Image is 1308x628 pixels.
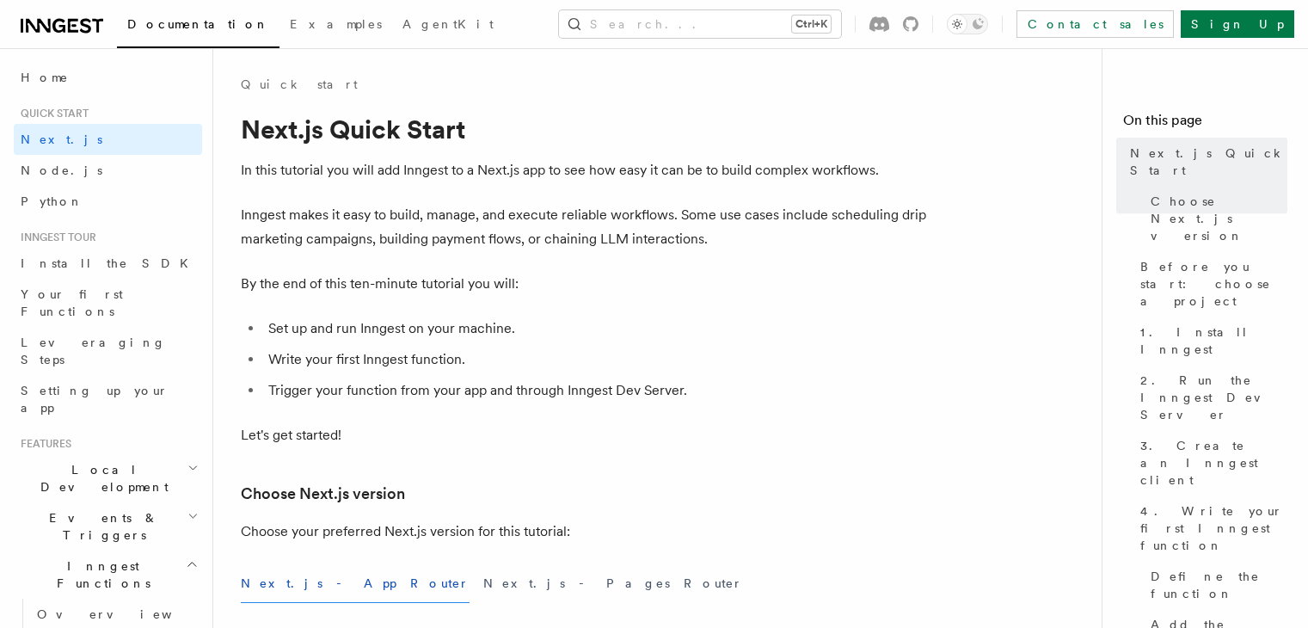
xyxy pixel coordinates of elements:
[14,248,202,279] a: Install the SDK
[1130,145,1287,179] span: Next.js Quick Start
[263,379,929,403] li: Trigger your function from your app and through Inngest Dev Server.
[14,155,202,186] a: Node.js
[14,461,187,496] span: Local Development
[1133,496,1287,561] a: 4. Write your first Inngest function
[127,17,269,31] span: Documentation
[21,384,169,415] span: Setting up your app
[14,557,186,592] span: Inngest Functions
[1181,10,1294,38] a: Sign Up
[14,279,202,327] a: Your first Functions
[14,327,202,375] a: Leveraging Steps
[290,17,382,31] span: Examples
[1133,365,1287,430] a: 2. Run the Inngest Dev Server
[1140,258,1287,310] span: Before you start: choose a project
[1140,437,1287,489] span: 3. Create an Inngest client
[1123,110,1287,138] h4: On this page
[1144,561,1287,609] a: Define the function
[14,551,202,599] button: Inngest Functions
[279,5,392,46] a: Examples
[14,107,89,120] span: Quick start
[21,256,199,270] span: Install the SDK
[1151,193,1287,244] span: Choose Next.js version
[14,124,202,155] a: Next.js
[263,317,929,341] li: Set up and run Inngest on your machine.
[14,454,202,502] button: Local Development
[241,482,405,506] a: Choose Next.js version
[37,607,214,621] span: Overview
[241,272,929,296] p: By the end of this ten-minute tutorial you will:
[14,186,202,217] a: Python
[21,287,123,318] span: Your first Functions
[14,437,71,451] span: Features
[1016,10,1174,38] a: Contact sales
[947,14,988,34] button: Toggle dark mode
[1123,138,1287,186] a: Next.js Quick Start
[14,509,187,544] span: Events & Triggers
[1133,430,1287,496] a: 3. Create an Inngest client
[263,348,929,372] li: Write your first Inngest function.
[1140,323,1287,358] span: 1. Install Inngest
[483,564,743,603] button: Next.js - Pages Router
[1144,186,1287,251] a: Choose Next.js version
[402,17,494,31] span: AgentKit
[117,5,279,48] a: Documentation
[1133,317,1287,365] a: 1. Install Inngest
[241,564,470,603] button: Next.js - App Router
[241,520,929,544] p: Choose your preferred Next.js version for this tutorial:
[21,336,166,366] span: Leveraging Steps
[14,502,202,551] button: Events & Triggers
[241,114,929,145] h1: Next.js Quick Start
[21,132,102,146] span: Next.js
[1151,568,1287,602] span: Define the function
[14,231,96,244] span: Inngest tour
[241,76,358,93] a: Quick start
[21,194,83,208] span: Python
[241,423,929,447] p: Let's get started!
[241,158,929,182] p: In this tutorial you will add Inngest to a Next.js app to see how easy it can be to build complex...
[241,203,929,251] p: Inngest makes it easy to build, manage, and execute reliable workflows. Some use cases include sc...
[21,163,102,177] span: Node.js
[21,69,69,86] span: Home
[14,375,202,423] a: Setting up your app
[392,5,504,46] a: AgentKit
[792,15,831,33] kbd: Ctrl+K
[1133,251,1287,317] a: Before you start: choose a project
[1140,502,1287,554] span: 4. Write your first Inngest function
[1140,372,1287,423] span: 2. Run the Inngest Dev Server
[559,10,841,38] button: Search...Ctrl+K
[14,62,202,93] a: Home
